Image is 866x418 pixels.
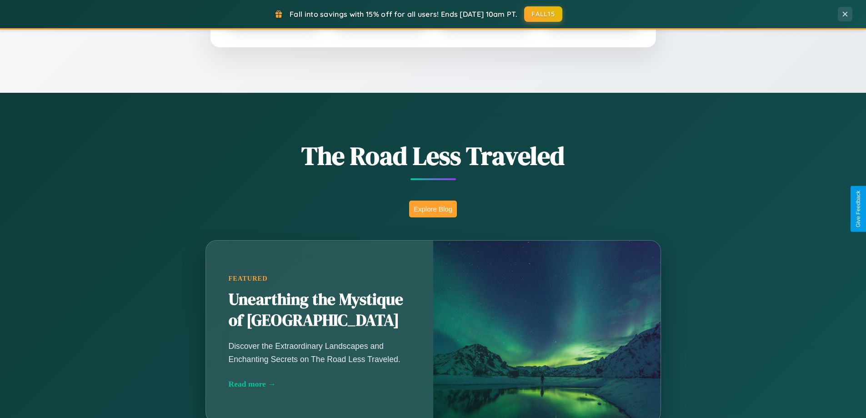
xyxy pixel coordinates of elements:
button: FALL15 [524,6,562,22]
p: Discover the Extraordinary Landscapes and Enchanting Secrets on The Road Less Traveled. [229,340,410,365]
h2: Unearthing the Mystique of [GEOGRAPHIC_DATA] [229,289,410,331]
div: Read more → [229,379,410,389]
button: Explore Blog [409,201,457,217]
div: Give Feedback [855,191,861,227]
span: Fall into savings with 15% off for all users! Ends [DATE] 10am PT. [290,10,517,19]
h1: The Road Less Traveled [160,138,706,173]
div: Featured [229,275,410,282]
